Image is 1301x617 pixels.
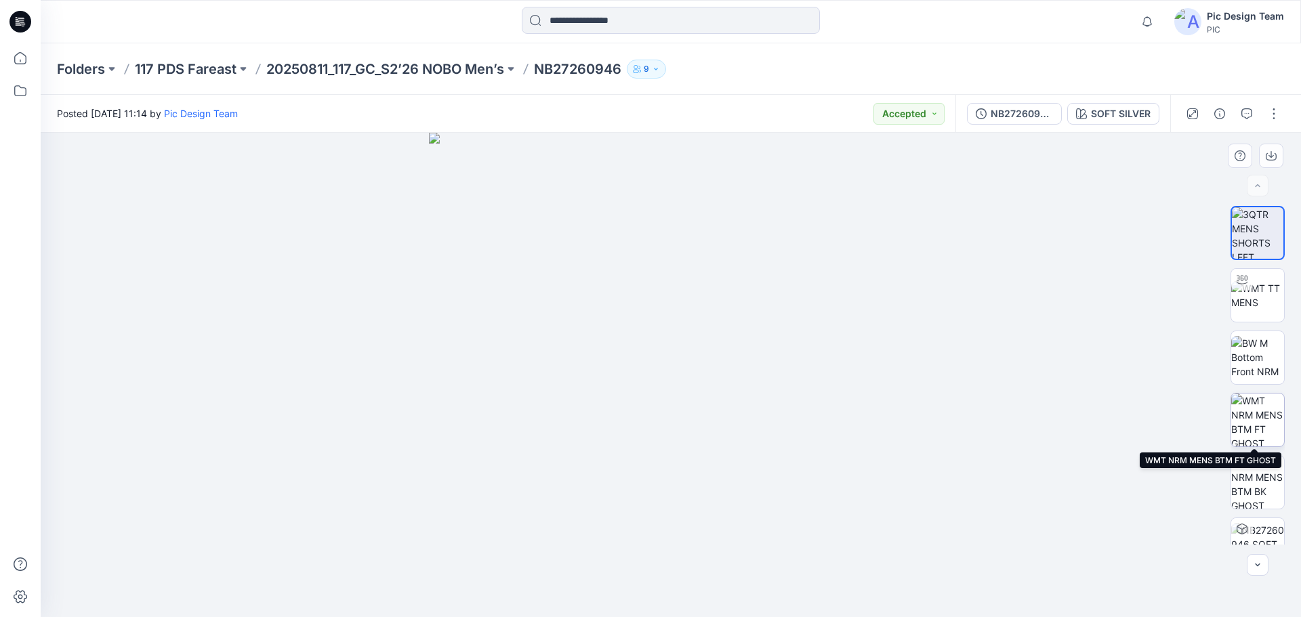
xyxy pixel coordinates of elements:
[1067,103,1159,125] button: SOFT SILVER
[57,60,105,79] a: Folders
[1231,281,1284,310] img: WMT TT MENS
[1232,207,1283,259] img: 3QTR MENS SHORTS LEFT
[1207,24,1284,35] div: PIC
[1174,8,1201,35] img: avatar
[135,60,236,79] a: 117 PDS Fareast
[1231,456,1284,509] img: WMT NRM MENS BTM BK GHOST
[967,103,1062,125] button: NB27260946-V2
[1231,336,1284,379] img: BW M Bottom Front NRM
[1231,393,1284,446] img: WMT NRM MENS BTM FT GHOST
[1231,523,1284,566] img: NB27260946 SOFT SILVER
[644,62,649,77] p: 9
[57,106,238,121] span: Posted [DATE] 11:14 by
[164,108,238,119] a: Pic Design Team
[991,106,1053,121] div: NB27260946-V2
[1209,103,1231,125] button: Details
[1207,8,1284,24] div: Pic Design Team
[534,60,621,79] p: NB27260946
[266,60,504,79] a: 20250811_117_GC_S2’26 NOBO Men’s
[429,133,913,617] img: eyJhbGciOiJIUzI1NiIsImtpZCI6IjAiLCJzbHQiOiJzZXMiLCJ0eXAiOiJKV1QifQ.eyJkYXRhIjp7InR5cGUiOiJzdG9yYW...
[1091,106,1151,121] div: SOFT SILVER
[627,60,666,79] button: 9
